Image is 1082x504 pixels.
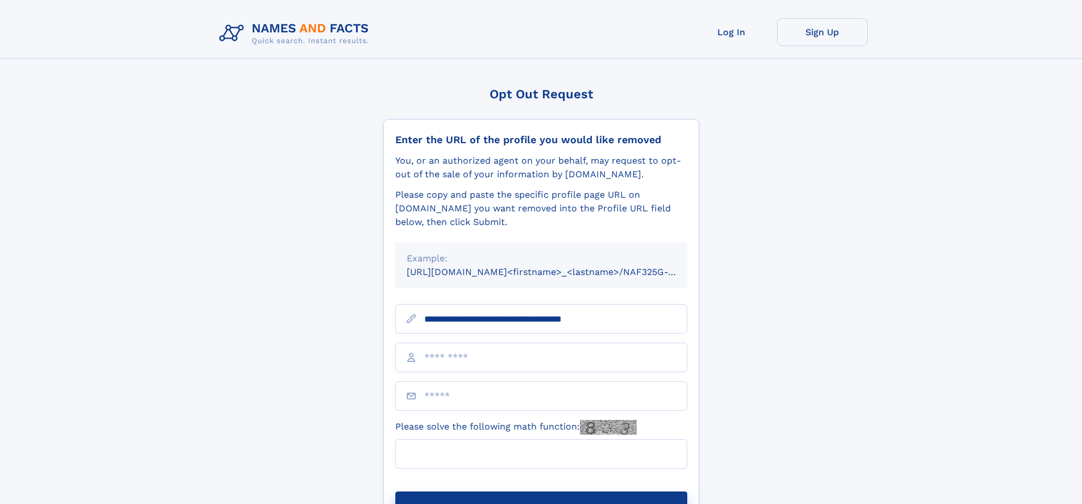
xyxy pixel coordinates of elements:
img: Logo Names and Facts [215,18,378,49]
a: Log In [686,18,777,46]
div: Enter the URL of the profile you would like removed [395,134,687,146]
div: Example: [407,252,676,265]
label: Please solve the following math function: [395,420,637,435]
div: Please copy and paste the specific profile page URL on [DOMAIN_NAME] you want removed into the Pr... [395,188,687,229]
a: Sign Up [777,18,868,46]
small: [URL][DOMAIN_NAME]<firstname>_<lastname>/NAF325G-xxxxxxxx [407,266,709,277]
div: You, or an authorized agent on your behalf, may request to opt-out of the sale of your informatio... [395,154,687,181]
div: Opt Out Request [383,87,699,101]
